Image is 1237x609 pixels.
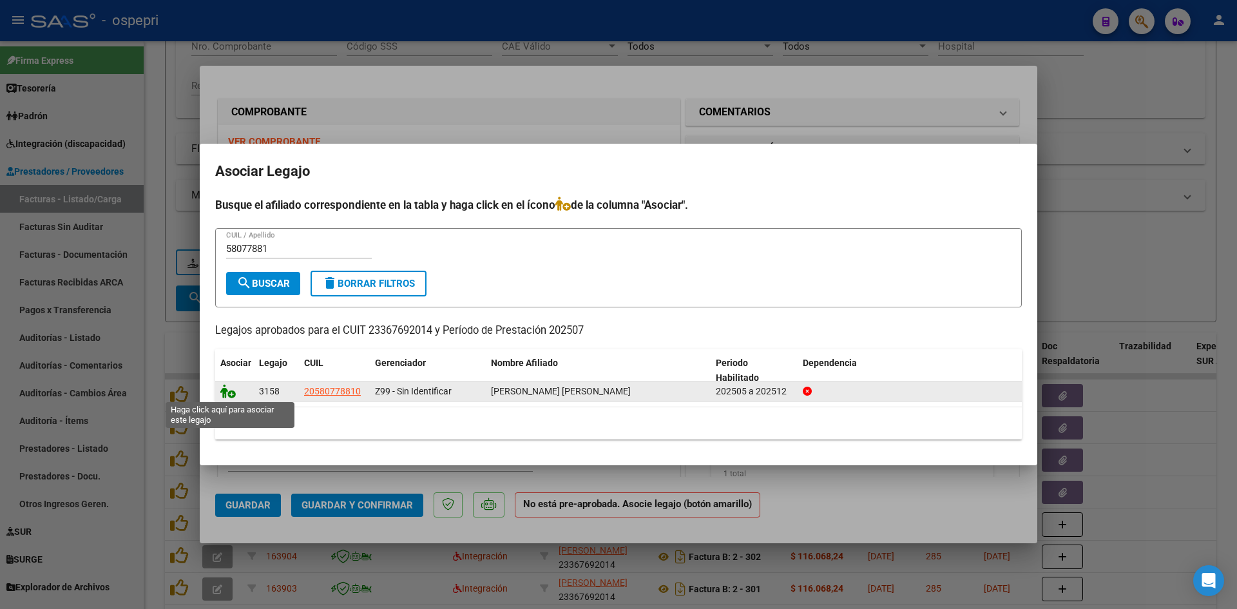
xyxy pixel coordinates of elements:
h4: Busque el afiliado correspondiente en la tabla y haga click en el ícono de la columna "Asociar". [215,197,1022,213]
span: Periodo Habilitado [716,358,759,383]
datatable-header-cell: Dependencia [798,349,1022,392]
datatable-header-cell: Periodo Habilitado [711,349,798,392]
mat-icon: search [236,275,252,291]
div: Open Intercom Messenger [1193,565,1224,596]
span: Borrar Filtros [322,278,415,289]
mat-icon: delete [322,275,338,291]
span: Z99 - Sin Identificar [375,386,452,396]
span: Dependencia [803,358,857,368]
span: Nombre Afiliado [491,358,558,368]
span: 20580778810 [304,386,361,396]
span: Gerenciador [375,358,426,368]
datatable-header-cell: CUIL [299,349,370,392]
h2: Asociar Legajo [215,159,1022,184]
span: 3158 [259,386,280,396]
span: Legajo [259,358,287,368]
span: BRACHO MAXIMO SALVADOR [491,386,631,396]
div: 1 registros [215,407,1022,440]
div: 202505 a 202512 [716,384,792,399]
datatable-header-cell: Gerenciador [370,349,486,392]
datatable-header-cell: Asociar [215,349,254,392]
datatable-header-cell: Nombre Afiliado [486,349,711,392]
p: Legajos aprobados para el CUIT 23367692014 y Período de Prestación 202507 [215,323,1022,339]
datatable-header-cell: Legajo [254,349,299,392]
span: Asociar [220,358,251,368]
span: Buscar [236,278,290,289]
button: Buscar [226,272,300,295]
span: CUIL [304,358,323,368]
button: Borrar Filtros [311,271,427,296]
